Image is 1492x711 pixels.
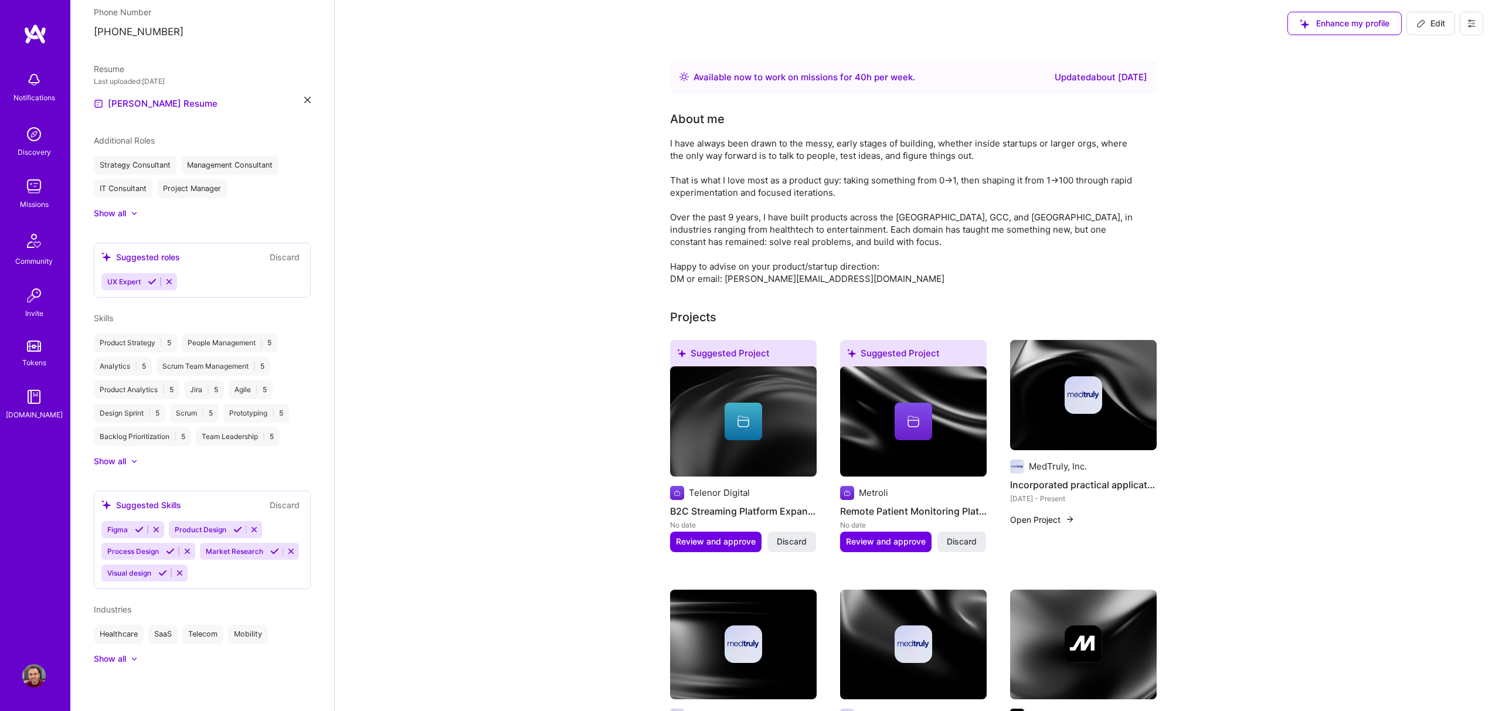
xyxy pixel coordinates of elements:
[148,409,151,418] span: |
[670,308,716,326] div: Projects
[175,525,226,534] span: Product Design
[676,536,756,547] span: Review and approve
[107,277,141,286] span: UX Expert
[94,207,126,219] div: Show all
[175,569,184,577] i: Reject
[94,179,152,198] div: IT Consultant
[1029,460,1087,472] div: MedTruly, Inc.
[94,75,311,87] div: Last uploaded: [DATE]
[181,156,278,175] div: Management Consultant
[158,569,167,577] i: Accept
[840,486,854,500] img: Company logo
[94,99,103,108] img: Resume
[287,547,295,556] i: Reject
[94,156,176,175] div: Strategy Consultant
[855,72,866,83] span: 40
[233,525,242,534] i: Accept
[23,23,47,45] img: logo
[170,404,219,423] div: Scrum 5
[20,198,49,210] div: Missions
[266,250,303,264] button: Discard
[1010,477,1157,492] h4: Incorporated practical applications of AI and ML in various settings
[947,536,977,547] span: Discard
[182,625,223,644] div: Telecom
[725,625,762,663] img: Company logo
[166,547,175,556] i: Accept
[670,532,762,552] button: Review and approve
[1065,625,1102,663] img: Company logo
[260,338,263,348] span: |
[94,357,152,376] div: Analytics 5
[304,97,311,103] i: icon Close
[1300,19,1309,29] i: icon SuggestedTeams
[670,519,817,531] div: No date
[152,525,161,534] i: Reject
[223,404,289,423] div: Prototyping 5
[670,110,725,128] div: About me
[196,427,280,446] div: Team Leadership 5
[207,385,209,394] span: |
[94,404,165,423] div: Design Sprint 5
[266,498,303,512] button: Discard
[1010,340,1157,450] img: cover
[1055,70,1147,84] div: Updated about [DATE]
[165,277,174,286] i: Reject
[94,64,124,74] span: Resume
[1010,460,1024,474] img: Company logo
[18,146,51,158] div: Discovery
[1065,376,1102,414] img: Company logo
[679,72,689,81] img: Availability
[694,70,915,84] div: Available now to work on missions for h per week .
[677,349,686,358] i: icon SuggestedTeams
[22,664,46,688] img: User Avatar
[670,590,817,700] img: cover
[1065,515,1075,524] img: arrow-right
[94,7,151,17] span: Phone Number
[182,334,277,352] div: People Management 5
[1010,492,1157,505] div: [DATE] - Present
[157,179,227,198] div: Project Manager
[670,137,1139,285] div: I have always been drawn to the messy, early stages of building, whether inside startups or large...
[272,409,274,418] span: |
[840,590,987,700] img: cover
[94,625,144,644] div: Healthcare
[101,499,181,511] div: Suggested Skills
[256,385,258,394] span: |
[184,380,224,399] div: Jira 5
[22,68,46,91] img: bell
[22,123,46,146] img: discovery
[840,519,987,531] div: No date
[22,385,46,409] img: guide book
[19,664,49,688] a: User Avatar
[846,536,926,547] span: Review and approve
[94,380,179,399] div: Product Analytics 5
[1406,12,1455,35] button: Edit
[101,252,111,262] i: icon SuggestedTeams
[270,547,279,556] i: Accept
[670,504,817,519] h4: B2C Streaming Platform Expansion
[250,525,259,534] i: Reject
[94,604,131,614] span: Industries
[15,255,53,267] div: Community
[148,277,157,286] i: Accept
[840,532,932,552] button: Review and approve
[107,525,128,534] span: Figma
[94,25,311,39] p: [PHONE_NUMBER]
[1287,12,1402,35] button: Enhance my profile
[160,338,162,348] span: |
[777,536,807,547] span: Discard
[840,340,987,371] div: Suggested Project
[94,97,217,111] a: [PERSON_NAME] Resume
[148,625,178,644] div: SaaS
[94,135,155,145] span: Additional Roles
[13,91,55,104] div: Notifications
[895,625,932,663] img: Company logo
[840,366,987,477] img: cover
[135,525,144,534] i: Accept
[162,385,165,394] span: |
[263,432,265,441] span: |
[25,307,43,319] div: Invite
[1010,513,1075,526] button: Open Project
[767,532,816,552] button: Discard
[847,349,856,358] i: icon SuggestedTeams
